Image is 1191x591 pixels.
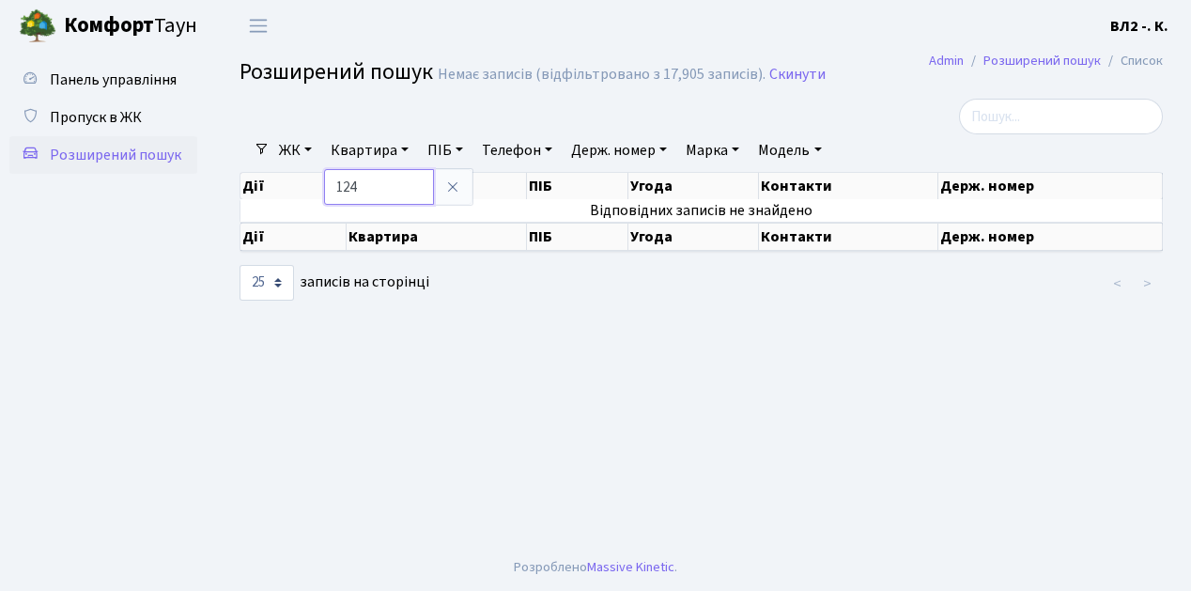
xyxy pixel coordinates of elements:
[347,223,527,251] th: Квартира
[64,10,154,40] b: Комфорт
[938,223,1163,251] th: Держ. номер
[983,51,1101,70] a: Розширений пошук
[9,99,197,136] a: Пропуск в ЖК
[240,265,429,301] label: записів на сторінці
[19,8,56,45] img: logo.png
[1110,15,1168,38] a: ВЛ2 -. К.
[50,70,177,90] span: Панель управління
[759,173,938,199] th: Контакти
[564,134,674,166] a: Держ. номер
[527,173,628,199] th: ПІБ
[50,107,142,128] span: Пропуск в ЖК
[50,145,181,165] span: Розширений пошук
[271,134,319,166] a: ЖК
[769,66,826,84] a: Скинути
[9,61,197,99] a: Панель управління
[240,173,347,199] th: Дії
[514,557,677,578] div: Розроблено .
[901,41,1191,81] nav: breadcrumb
[750,134,828,166] a: Модель
[64,10,197,42] span: Таун
[759,223,938,251] th: Контакти
[240,199,1163,222] td: Відповідних записів не знайдено
[438,66,766,84] div: Немає записів (відфільтровано з 17,905 записів).
[9,136,197,174] a: Розширений пошук
[240,265,294,301] select: записів на сторінці
[1110,16,1168,37] b: ВЛ2 -. К.
[678,134,747,166] a: Марка
[959,99,1163,134] input: Пошук...
[474,134,560,166] a: Телефон
[628,173,759,199] th: Угода
[587,557,674,577] a: Massive Kinetic
[628,223,759,251] th: Угода
[527,223,628,251] th: ПІБ
[938,173,1163,199] th: Держ. номер
[420,134,471,166] a: ПІБ
[240,223,347,251] th: Дії
[929,51,964,70] a: Admin
[323,134,416,166] a: Квартира
[240,55,433,88] span: Розширений пошук
[235,10,282,41] button: Переключити навігацію
[1101,51,1163,71] li: Список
